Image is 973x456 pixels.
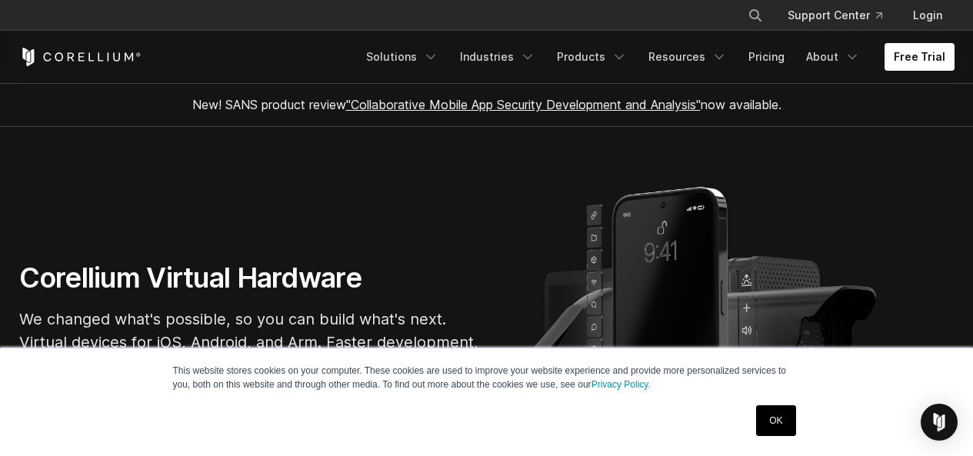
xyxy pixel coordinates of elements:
[739,43,794,71] a: Pricing
[19,261,481,295] h1: Corellium Virtual Hardware
[548,43,636,71] a: Products
[451,43,545,71] a: Industries
[19,48,142,66] a: Corellium Home
[729,2,955,29] div: Navigation Menu
[173,364,801,391] p: This website stores cookies on your computer. These cookies are used to improve your website expe...
[591,379,651,390] a: Privacy Policy.
[346,97,701,112] a: "Collaborative Mobile App Security Development and Analysis"
[192,97,781,112] span: New! SANS product review now available.
[19,308,481,377] p: We changed what's possible, so you can build what's next. Virtual devices for iOS, Android, and A...
[775,2,895,29] a: Support Center
[357,43,448,71] a: Solutions
[756,405,795,436] a: OK
[901,2,955,29] a: Login
[357,43,955,71] div: Navigation Menu
[639,43,736,71] a: Resources
[921,404,958,441] div: Open Intercom Messenger
[797,43,869,71] a: About
[741,2,769,29] button: Search
[885,43,955,71] a: Free Trial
